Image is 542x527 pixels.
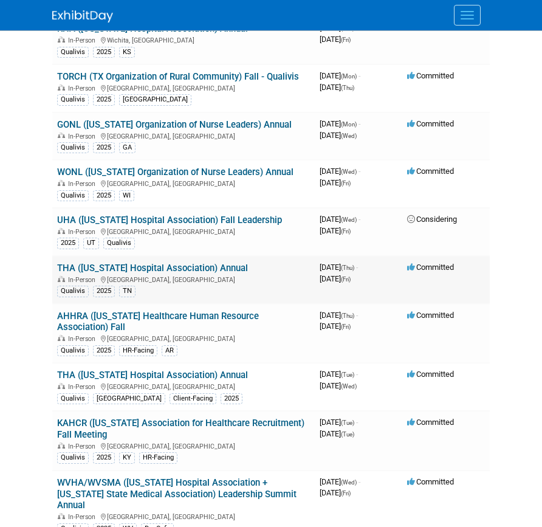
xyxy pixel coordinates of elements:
div: [GEOGRAPHIC_DATA] [119,94,191,105]
div: Qualivis [103,238,135,249]
span: Committed [407,418,454,427]
img: In-Person Event [58,276,65,282]
span: [DATE] [320,119,360,128]
img: In-Person Event [58,180,65,186]
div: UT [83,238,99,249]
span: [DATE] [320,477,360,486]
div: Qualivis [57,393,89,404]
div: Qualivis [57,94,89,105]
span: (Tue) [341,371,354,378]
span: (Tue) [341,431,354,438]
span: [DATE] [320,370,358,379]
div: 2025 [93,190,115,201]
span: (Wed) [341,479,357,486]
div: 2025 [93,94,115,105]
div: [GEOGRAPHIC_DATA], [GEOGRAPHIC_DATA] [57,381,310,391]
a: KAHCR ([US_STATE] Association for Healthcare Recruitment) Fall Meeting [57,418,304,440]
span: In-Person [68,36,99,44]
span: (Fri) [341,323,351,330]
div: TN [119,286,135,297]
span: [DATE] [320,429,354,438]
span: - [358,119,360,128]
div: 2025 [93,142,115,153]
span: (Wed) [341,216,357,223]
div: [GEOGRAPHIC_DATA], [GEOGRAPHIC_DATA] [57,178,310,188]
a: THA ([US_STATE] Hospital Association) Annual [57,370,248,381]
span: (Fri) [341,490,351,497]
span: In-Person [68,443,99,450]
img: In-Person Event [58,513,65,519]
span: [DATE] [320,83,354,92]
span: (Mon) [341,73,357,80]
div: Client-Facing [170,393,216,404]
div: [GEOGRAPHIC_DATA] [93,393,165,404]
span: - [358,477,360,486]
span: [DATE] [320,226,351,235]
img: In-Person Event [58,228,65,234]
div: [GEOGRAPHIC_DATA], [GEOGRAPHIC_DATA] [57,441,310,450]
span: [DATE] [320,381,357,390]
span: Committed [407,119,454,128]
span: [DATE] [320,215,360,224]
span: [DATE] [320,263,358,272]
div: 2025 [93,452,115,463]
span: [DATE] [320,71,360,80]
div: KS [119,47,135,58]
span: In-Person [68,133,99,140]
div: 2025 [57,238,79,249]
img: ExhibitDay [52,10,113,22]
span: [DATE] [320,311,358,320]
a: UHA ([US_STATE] Hospital Association) Fall Leadership [57,215,282,226]
span: - [356,370,358,379]
a: GONL ([US_STATE] Organization of Nurse Leaders) Annual [57,119,292,130]
span: Committed [407,370,454,379]
img: In-Person Event [58,36,65,43]
span: Considering [407,215,457,224]
span: Committed [407,311,454,320]
div: Qualivis [57,452,89,463]
img: In-Person Event [58,383,65,389]
span: (Wed) [341,133,357,139]
a: WONL ([US_STATE] Organization of Nurse Leaders) Annual [57,167,293,177]
div: Qualivis [57,286,89,297]
span: (Mon) [341,121,357,128]
span: [DATE] [320,178,351,187]
span: - [356,311,358,320]
span: [DATE] [320,35,351,44]
div: GA [119,142,135,153]
span: (Fri) [341,180,351,187]
div: [GEOGRAPHIC_DATA], [GEOGRAPHIC_DATA] [57,226,310,236]
div: [GEOGRAPHIC_DATA], [GEOGRAPHIC_DATA] [57,131,310,140]
div: 2025 [93,345,115,356]
div: Qualivis [57,47,89,58]
span: (Fri) [341,36,351,43]
span: [DATE] [320,488,351,497]
div: Qualivis [57,142,89,153]
span: In-Person [68,228,99,236]
span: In-Person [68,84,99,92]
div: KY [119,452,135,463]
div: 2025 [93,47,115,58]
a: WVHA/WVSMA ([US_STATE] Hospital Association + [US_STATE] State Medical Association) Leadership Su... [57,477,297,511]
img: In-Person Event [58,335,65,341]
span: - [358,167,360,176]
div: 2025 [93,286,115,297]
span: In-Person [68,383,99,391]
span: (Tue) [341,419,354,426]
img: In-Person Event [58,133,65,139]
div: AR [162,345,177,356]
span: (Thu) [341,84,354,91]
div: 2025 [221,393,242,404]
span: Committed [407,167,454,176]
span: In-Person [68,335,99,343]
span: - [356,418,358,427]
span: In-Person [68,513,99,521]
span: [DATE] [320,131,357,140]
a: AHHRA ([US_STATE] Healthcare Human Resource Association) Fall [57,311,259,333]
span: (Wed) [341,383,357,390]
img: In-Person Event [58,84,65,91]
span: [DATE] [320,167,360,176]
span: (Fri) [341,276,351,283]
span: Committed [407,263,454,272]
span: (Fri) [341,228,351,235]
